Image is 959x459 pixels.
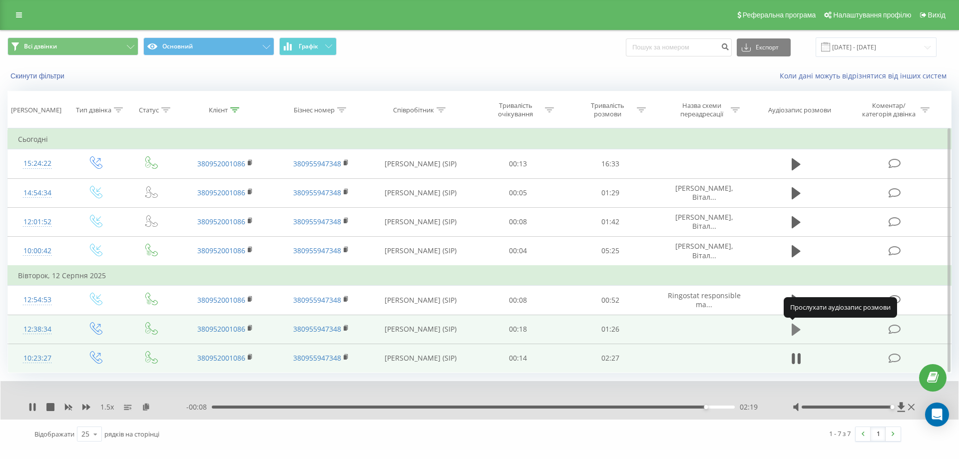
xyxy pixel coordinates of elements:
div: Open Intercom Messenger [925,403,949,427]
span: Ringostat responsible ma... [668,291,741,309]
a: 380952001086 [197,324,245,334]
div: Аудіозапис розмови [768,106,831,114]
div: Тривалість очікування [489,101,542,118]
td: 00:05 [472,178,564,207]
div: Коментар/категорія дзвінка [860,101,918,118]
span: [PERSON_NAME], Вітал... [675,212,733,231]
span: [PERSON_NAME], Вітал... [675,241,733,260]
a: 1 [871,427,886,441]
button: Скинути фільтри [7,71,69,80]
td: [PERSON_NAME] (SIP) [369,315,472,344]
button: Графік [279,37,337,55]
a: 380952001086 [197,159,245,168]
div: Клієнт [209,106,228,114]
a: 380955947348 [293,246,341,255]
span: Реферальна програма [743,11,816,19]
div: 12:54:53 [18,290,57,310]
button: Основний [143,37,274,55]
td: Вівторок, 12 Серпня 2025 [8,266,952,286]
td: 00:08 [472,207,564,236]
button: Всі дзвінки [7,37,138,55]
a: 380955947348 [293,324,341,334]
td: 00:14 [472,344,564,373]
td: 00:13 [472,149,564,178]
div: 1 - 7 з 7 [829,429,851,439]
td: 05:25 [564,236,656,266]
a: 380955947348 [293,217,341,226]
div: Назва схеми переадресації [675,101,728,118]
a: Коли дані можуть відрізнятися вiд інших систем [780,71,952,80]
td: 00:18 [472,315,564,344]
td: [PERSON_NAME] (SIP) [369,344,472,373]
td: 01:26 [564,315,656,344]
a: 380952001086 [197,246,245,255]
input: Пошук за номером [626,38,732,56]
td: 00:08 [472,286,564,315]
span: Вихід [928,11,946,19]
div: Accessibility label [890,405,894,409]
span: Графік [299,43,318,50]
span: [PERSON_NAME], Вітал... [675,183,733,202]
td: Сьогодні [8,129,952,149]
a: 380955947348 [293,353,341,363]
a: 380952001086 [197,295,245,305]
span: Всі дзвінки [24,42,57,50]
div: Тривалість розмови [581,101,634,118]
td: 00:04 [472,236,564,266]
td: 00:52 [564,286,656,315]
a: 380952001086 [197,188,245,197]
div: Тип дзвінка [76,106,111,114]
div: 10:23:27 [18,349,57,368]
td: [PERSON_NAME] (SIP) [369,286,472,315]
td: [PERSON_NAME] (SIP) [369,236,472,266]
span: 02:19 [740,402,758,412]
a: 380955947348 [293,295,341,305]
div: Статус [139,106,159,114]
div: [PERSON_NAME] [11,106,61,114]
a: 380952001086 [197,217,245,226]
a: 380955947348 [293,188,341,197]
div: Прослухати аудіозапис розмови [784,297,897,317]
div: 25 [81,429,89,439]
a: 380952001086 [197,353,245,363]
td: 16:33 [564,149,656,178]
span: рядків на сторінці [104,430,159,439]
div: Accessibility label [704,405,708,409]
td: 01:29 [564,178,656,207]
span: Відображати [34,430,74,439]
span: Налаштування профілю [833,11,911,19]
div: 15:24:22 [18,154,57,173]
div: Бізнес номер [294,106,335,114]
span: 1.5 x [100,402,114,412]
td: [PERSON_NAME] (SIP) [369,178,472,207]
div: 14:54:34 [18,183,57,203]
div: Співробітник [393,106,434,114]
td: [PERSON_NAME] (SIP) [369,149,472,178]
td: 01:42 [564,207,656,236]
span: - 00:08 [186,402,212,412]
td: [PERSON_NAME] (SIP) [369,207,472,236]
a: 380955947348 [293,159,341,168]
div: 10:00:42 [18,241,57,261]
button: Експорт [737,38,791,56]
div: 12:01:52 [18,212,57,232]
td: 02:27 [564,344,656,373]
div: 12:38:34 [18,320,57,339]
